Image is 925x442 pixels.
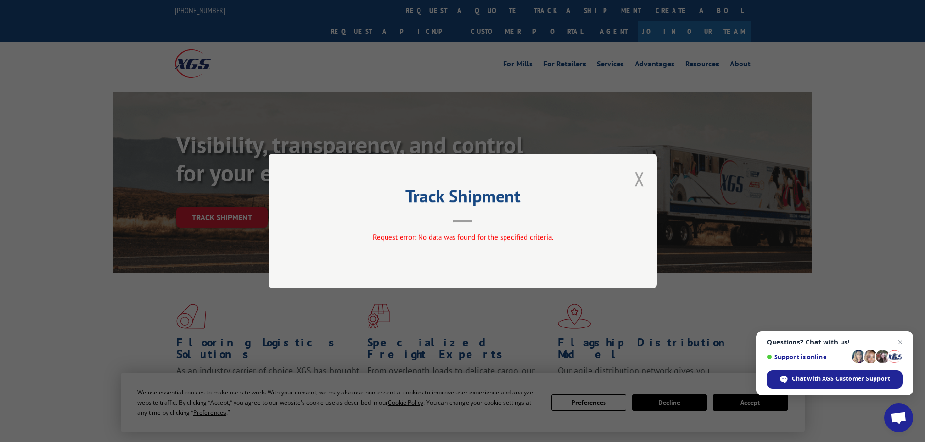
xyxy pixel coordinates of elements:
span: Chat with XGS Customer Support [792,375,890,383]
span: Request error: No data was found for the specified criteria. [372,232,553,242]
div: Open chat [884,403,913,432]
span: Support is online [767,353,848,360]
div: Chat with XGS Customer Support [767,370,903,389]
h2: Track Shipment [317,189,608,208]
span: Questions? Chat with us! [767,338,903,346]
button: Close modal [634,166,645,192]
span: Close chat [894,336,906,348]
